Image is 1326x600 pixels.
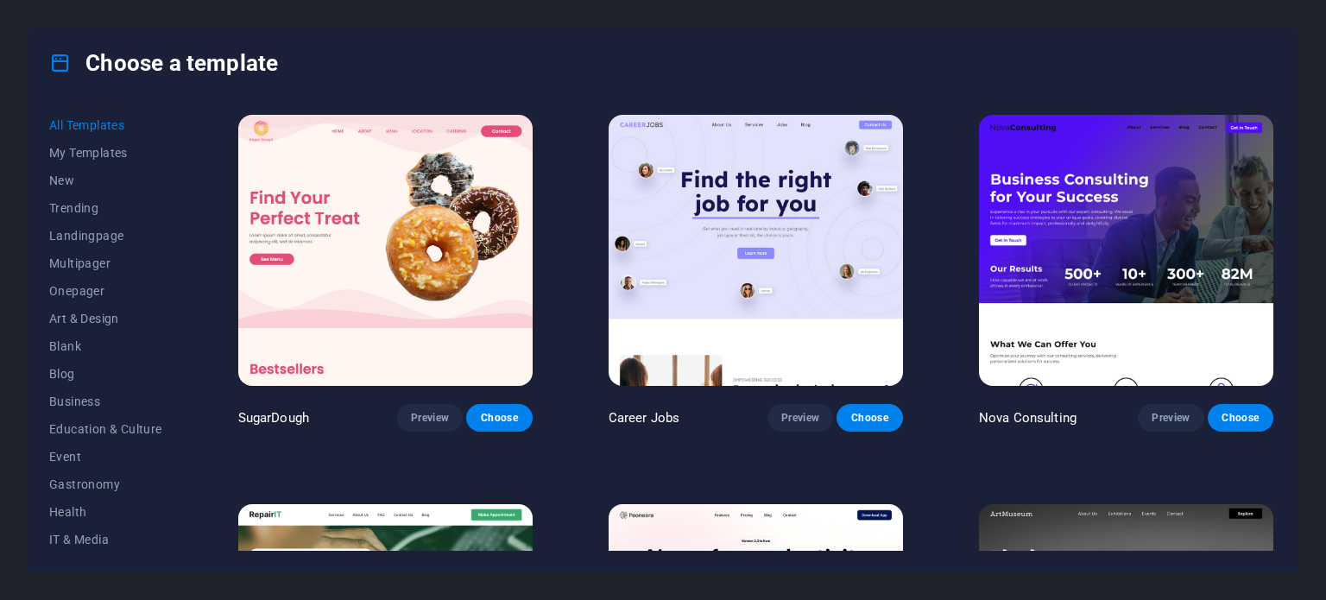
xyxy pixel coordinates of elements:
[49,443,162,471] button: Event
[1222,411,1260,425] span: Choose
[49,312,162,325] span: Art & Design
[49,146,162,160] span: My Templates
[767,404,833,432] button: Preview
[49,201,162,215] span: Trending
[49,505,162,519] span: Health
[49,249,162,277] button: Multipager
[49,194,162,222] button: Trending
[49,256,162,270] span: Multipager
[609,115,903,386] img: Career Jobs
[480,411,518,425] span: Choose
[49,360,162,388] button: Blog
[411,411,449,425] span: Preview
[49,422,162,436] span: Education & Culture
[49,498,162,526] button: Health
[466,404,532,432] button: Choose
[49,526,162,553] button: IT & Media
[49,118,162,132] span: All Templates
[49,450,162,464] span: Event
[609,409,680,426] p: Career Jobs
[781,411,819,425] span: Preview
[49,139,162,167] button: My Templates
[49,332,162,360] button: Blank
[1208,404,1273,432] button: Choose
[49,167,162,194] button: New
[49,388,162,415] button: Business
[49,339,162,353] span: Blank
[49,49,278,77] h4: Choose a template
[397,404,463,432] button: Preview
[49,222,162,249] button: Landingpage
[1152,411,1190,425] span: Preview
[49,471,162,498] button: Gastronomy
[49,533,162,546] span: IT & Media
[49,395,162,408] span: Business
[850,411,888,425] span: Choose
[1138,404,1203,432] button: Preview
[837,404,902,432] button: Choose
[49,367,162,381] span: Blog
[49,305,162,332] button: Art & Design
[238,115,533,386] img: SugarDough
[49,477,162,491] span: Gastronomy
[979,409,1077,426] p: Nova Consulting
[49,277,162,305] button: Onepager
[238,409,309,426] p: SugarDough
[49,111,162,139] button: All Templates
[49,415,162,443] button: Education & Culture
[49,229,162,243] span: Landingpage
[979,115,1273,386] img: Nova Consulting
[49,174,162,187] span: New
[49,284,162,298] span: Onepager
